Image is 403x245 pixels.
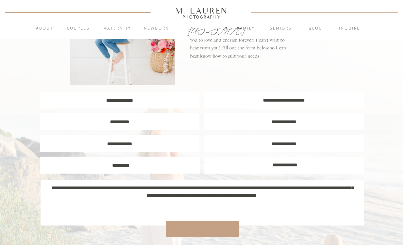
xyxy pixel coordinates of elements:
a: Maternity [100,25,134,32]
a: Seniors [264,25,298,32]
a: Family [229,25,263,32]
a: M. Lauren [157,7,247,14]
a: About [33,25,57,32]
a: Photography [173,15,231,19]
p: I'm so excited that you are considering to trust me with capturing your precious memories! I prom... [190,12,293,65]
a: [US_STATE] [188,26,216,33]
a: Newborn [140,25,174,32]
a: inquire [333,25,367,32]
a: Submit form [175,225,229,233]
a: Couples [62,25,95,32]
a: blog [299,25,333,32]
